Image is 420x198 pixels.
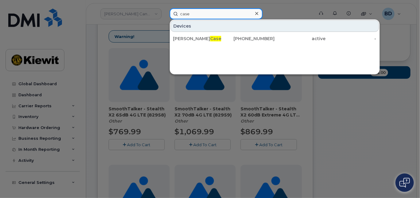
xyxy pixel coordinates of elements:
[171,33,379,44] a: [PERSON_NAME]Case[PHONE_NUMBER]active-
[326,36,376,42] div: -
[170,8,263,19] input: Find something...
[224,36,275,42] div: [PHONE_NUMBER]
[210,36,221,41] span: Case
[275,36,326,42] div: active
[173,36,224,42] div: [PERSON_NAME]
[399,178,410,188] img: Open chat
[171,20,379,32] div: Devices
